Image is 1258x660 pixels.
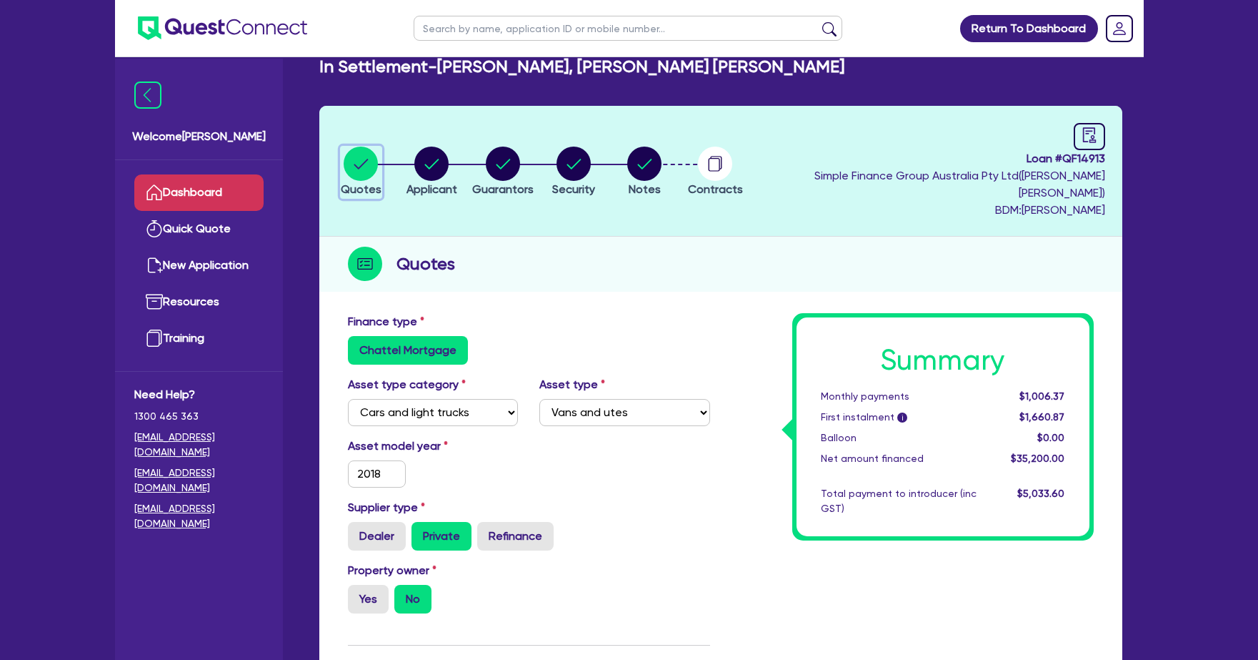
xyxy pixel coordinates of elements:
label: Asset model year [337,438,529,455]
span: i [897,413,907,423]
span: audit [1082,127,1097,143]
label: Refinance [477,522,554,551]
span: Guarantors [472,182,534,196]
h2: In Settlement - [PERSON_NAME], [PERSON_NAME] [PERSON_NAME] [319,56,844,77]
input: Search by name, application ID or mobile number... [414,16,842,41]
button: Security [551,146,596,199]
a: Quick Quote [134,211,264,247]
div: Monthly payments [810,389,987,404]
label: Asset type category [348,376,466,393]
span: Loan # QF14913 [754,150,1105,167]
label: Property owner [348,562,436,579]
button: Quotes [340,146,382,199]
button: Guarantors [471,146,534,199]
span: $35,200.00 [1011,453,1064,464]
label: No [394,585,431,614]
span: BDM: [PERSON_NAME] [754,202,1105,219]
span: Security [552,182,595,196]
a: Resources [134,284,264,320]
label: Asset type [539,376,605,393]
span: $1,660.87 [1019,411,1064,423]
label: Supplier type [348,499,425,516]
span: Simple Finance Group Australia Pty Ltd ( [PERSON_NAME] [PERSON_NAME] ) [814,169,1105,200]
label: Dealer [348,522,406,551]
span: $1,006.37 [1019,390,1064,402]
h2: Quotes [396,251,455,277]
label: Yes [348,585,389,614]
img: new-application [146,257,163,274]
img: quick-quote [146,220,163,237]
span: Welcome [PERSON_NAME] [132,128,266,145]
span: 1300 465 363 [134,409,264,424]
span: Applicant [406,182,457,196]
div: Total payment to introducer (inc GST) [810,486,987,516]
button: Contracts [687,146,744,199]
div: Balloon [810,430,987,445]
span: Notes [629,182,661,196]
img: step-icon [348,247,382,281]
a: [EMAIL_ADDRESS][DOMAIN_NAME] [134,501,264,531]
button: Notes [626,146,662,199]
a: audit [1074,123,1105,150]
img: icon-menu-close [134,82,161,109]
button: Applicant [406,146,458,199]
div: First instalment [810,410,987,425]
label: Finance type [348,313,424,330]
span: Contracts [688,182,743,196]
a: Dropdown toggle [1101,10,1138,47]
div: Net amount financed [810,451,987,466]
a: Return To Dashboard [960,15,1098,42]
a: New Application [134,247,264,284]
h1: Summary [821,343,1065,378]
span: $5,033.60 [1017,488,1064,499]
a: [EMAIL_ADDRESS][DOMAIN_NAME] [134,430,264,460]
span: Quotes [341,182,381,196]
img: quest-connect-logo-blue [138,16,307,40]
img: training [146,330,163,347]
span: $0.00 [1037,432,1064,443]
img: resources [146,293,163,310]
a: [EMAIL_ADDRESS][DOMAIN_NAME] [134,466,264,496]
label: Private [411,522,471,551]
span: Need Help? [134,386,264,403]
a: Training [134,320,264,357]
a: Dashboard [134,174,264,211]
label: Chattel Mortgage [348,336,468,365]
